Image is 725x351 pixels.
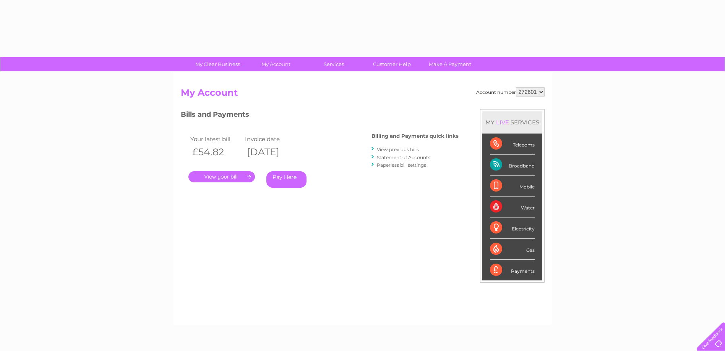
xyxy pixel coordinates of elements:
a: Pay Here [266,171,307,188]
a: View previous bills [377,147,419,152]
div: Mobile [490,175,535,196]
td: Your latest bill [188,134,243,144]
div: Account number [476,87,545,97]
div: Electricity [490,217,535,238]
div: LIVE [495,119,511,126]
h4: Billing and Payments quick links [371,133,459,139]
a: Paperless bill settings [377,162,426,168]
div: Broadband [490,155,535,175]
div: Payments [490,260,535,280]
a: Customer Help [360,57,423,71]
a: . [188,171,255,182]
div: MY SERVICES [482,111,542,133]
h2: My Account [181,87,545,102]
a: Services [302,57,365,71]
div: Gas [490,239,535,260]
div: Telecoms [490,134,535,155]
th: [DATE] [243,144,298,160]
a: Statement of Accounts [377,155,430,160]
td: Invoice date [243,134,298,144]
a: My Clear Business [186,57,249,71]
th: £54.82 [188,144,243,160]
div: Water [490,196,535,217]
h3: Bills and Payments [181,109,459,122]
a: My Account [244,57,307,71]
a: Make A Payment [418,57,482,71]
